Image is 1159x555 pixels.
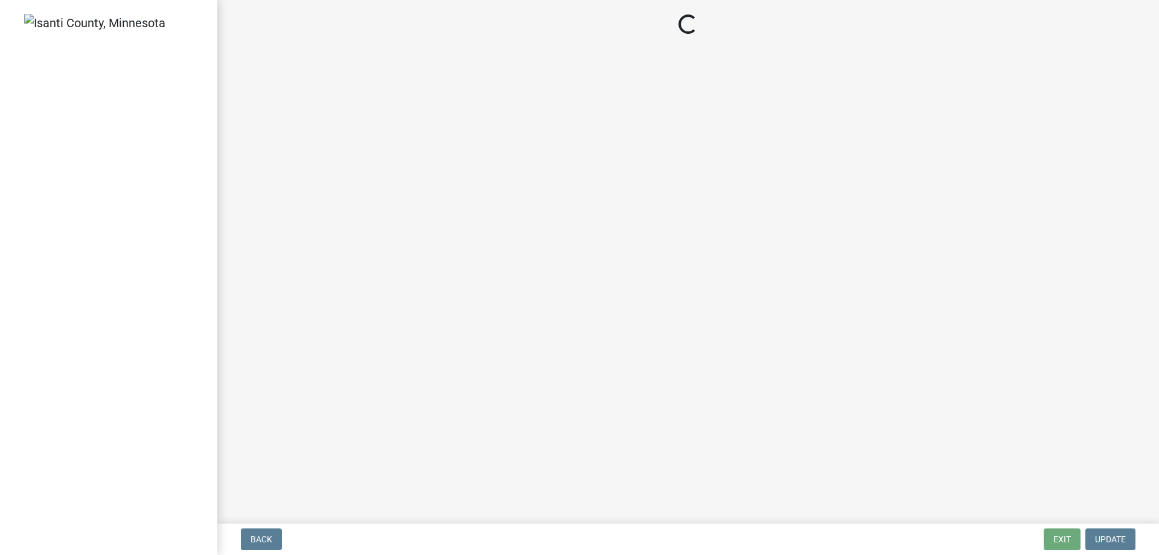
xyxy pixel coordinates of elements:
[241,528,282,550] button: Back
[1044,528,1081,550] button: Exit
[1085,528,1135,550] button: Update
[1095,534,1126,544] span: Update
[24,14,165,32] img: Isanti County, Minnesota
[251,534,272,544] span: Back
